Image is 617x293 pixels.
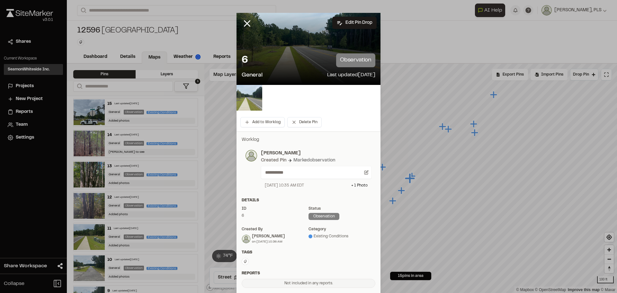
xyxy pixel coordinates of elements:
[242,213,308,219] div: 6
[351,183,368,188] div: + 1 Photo
[261,157,286,164] div: Created Pin
[242,54,248,67] p: 6
[240,117,285,127] button: Add to Worklog
[293,157,335,164] div: Marked observation
[242,270,375,276] div: Reports
[242,235,250,243] img: Tyler Foutz
[287,117,322,127] button: Delete Pin
[237,85,262,111] img: file
[242,71,263,80] p: General
[242,226,308,232] div: Created by
[242,258,249,265] button: Edit Tags
[261,150,371,157] p: [PERSON_NAME]
[242,136,375,143] p: Worklog
[242,206,308,212] div: ID
[308,226,375,232] div: category
[336,53,375,67] p: observation
[242,279,375,288] div: Not included in any reports.
[308,206,375,212] div: Status
[308,213,339,220] div: observation
[246,150,257,161] img: photo
[252,233,285,239] div: [PERSON_NAME]
[252,239,285,244] div: on [DATE] 10:36 AM
[242,197,375,203] div: Details
[327,71,375,80] p: Last updated [DATE]
[242,250,375,255] div: Tags
[308,233,375,239] div: Existing Conditions
[265,183,304,188] div: [DATE] 10:35 AM EDT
